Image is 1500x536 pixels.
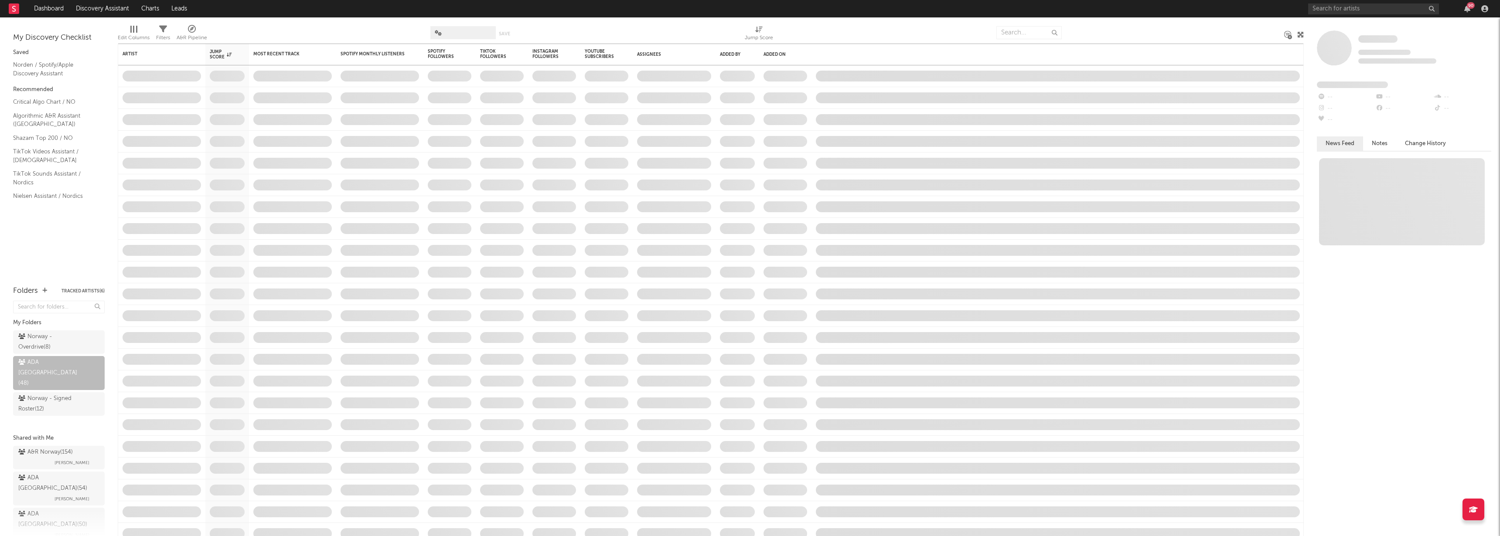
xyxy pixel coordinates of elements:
[1317,136,1363,151] button: News Feed
[13,191,96,201] a: Nielsen Assistant / Nordics
[1375,92,1433,103] div: --
[1317,103,1375,114] div: --
[13,318,105,328] div: My Folders
[13,169,96,187] a: TikTok Sounds Assistant / Nordics
[1358,35,1398,43] span: Some Artist
[253,51,319,57] div: Most Recent Track
[1467,2,1475,9] div: 90
[177,33,207,43] div: A&R Pipeline
[13,97,96,107] a: Critical Algo Chart / NO
[1358,58,1436,64] span: 0 fans last week
[118,22,150,47] div: Edit Columns
[499,31,510,36] button: Save
[123,51,188,57] div: Artist
[1363,136,1396,151] button: Notes
[18,447,73,458] div: A&R Norway ( 154 )
[13,356,105,390] a: ADA [GEOGRAPHIC_DATA](48)
[1317,81,1388,88] span: Fans Added by Platform
[585,49,615,59] div: YouTube Subscribers
[1433,103,1491,114] div: --
[720,52,742,57] div: Added By
[13,392,105,416] a: Norway - Signed Roster(12)
[55,494,89,504] span: [PERSON_NAME]
[156,33,170,43] div: Filters
[480,49,511,59] div: TikTok Followers
[1317,114,1375,126] div: --
[13,60,96,78] a: Norden / Spotify/Apple Discovery Assistant
[13,147,96,165] a: TikTok Videos Assistant / [DEMOGRAPHIC_DATA]
[1308,3,1439,14] input: Search for artists
[13,286,38,296] div: Folders
[13,85,105,95] div: Recommended
[13,111,96,129] a: Algorithmic A&R Assistant ([GEOGRAPHIC_DATA])
[13,301,105,313] input: Search for folders...
[210,49,232,60] div: Jump Score
[1396,136,1455,151] button: Change History
[764,52,794,57] div: Added On
[532,49,563,59] div: Instagram Followers
[55,458,89,468] span: [PERSON_NAME]
[13,446,105,469] a: A&R Norway(154)[PERSON_NAME]
[177,22,207,47] div: A&R Pipeline
[13,433,105,444] div: Shared with Me
[745,33,773,43] div: Jump Score
[61,289,105,293] button: Tracked Artists(6)
[118,33,150,43] div: Edit Columns
[13,330,105,354] a: Norway - Overdrive(8)
[1358,50,1411,55] span: Tracking Since: [DATE]
[1433,92,1491,103] div: --
[1358,35,1398,44] a: Some Artist
[18,357,80,389] div: ADA [GEOGRAPHIC_DATA] ( 48 )
[156,22,170,47] div: Filters
[996,26,1062,39] input: Search...
[13,33,105,43] div: My Discovery Checklist
[18,332,80,353] div: Norway - Overdrive ( 8 )
[18,509,97,530] div: ADA [GEOGRAPHIC_DATA] ( 50 )
[13,133,96,143] a: Shazam Top 200 / NO
[1317,92,1375,103] div: --
[1375,103,1433,114] div: --
[13,47,105,58] div: Saved
[18,394,80,414] div: Norway - Signed Roster ( 12 )
[1464,5,1470,12] button: 90
[13,472,105,505] a: ADA [GEOGRAPHIC_DATA](54)[PERSON_NAME]
[745,22,773,47] div: Jump Score
[18,473,97,494] div: ADA [GEOGRAPHIC_DATA] ( 54 )
[428,49,458,59] div: Spotify Followers
[637,52,698,57] div: Assignees
[341,51,406,57] div: Spotify Monthly Listeners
